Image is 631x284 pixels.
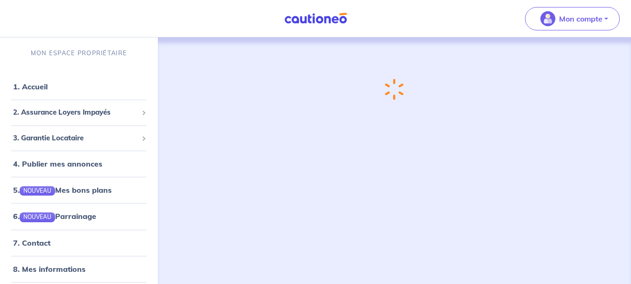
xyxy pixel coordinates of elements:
span: 3. Garantie Locataire [13,133,138,144]
div: 4. Publier mes annonces [4,154,154,173]
img: illu_account_valid_menu.svg [540,11,555,26]
a: 6.NOUVEAUParrainage [13,211,96,221]
a: 8. Mes informations [13,264,85,274]
a: 5.NOUVEAUMes bons plans [13,185,112,195]
div: 8. Mes informations [4,260,154,278]
div: 6.NOUVEAUParrainage [4,207,154,226]
img: loading-spinner [384,78,404,101]
div: 2. Assurance Loyers Impayés [4,103,154,122]
p: Mon compte [559,13,603,24]
a: 4. Publier mes annonces [13,159,102,168]
a: 7. Contact [13,238,50,248]
div: 7. Contact [4,233,154,252]
div: 3. Garantie Locataire [4,129,154,147]
div: 5.NOUVEAUMes bons plans [4,181,154,199]
a: 1. Accueil [13,82,48,91]
p: MON ESPACE PROPRIÉTAIRE [31,49,127,58]
button: illu_account_valid_menu.svgMon compte [525,7,620,30]
span: 2. Assurance Loyers Impayés [13,107,138,118]
img: Cautioneo [281,13,351,24]
div: 1. Accueil [4,77,154,96]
